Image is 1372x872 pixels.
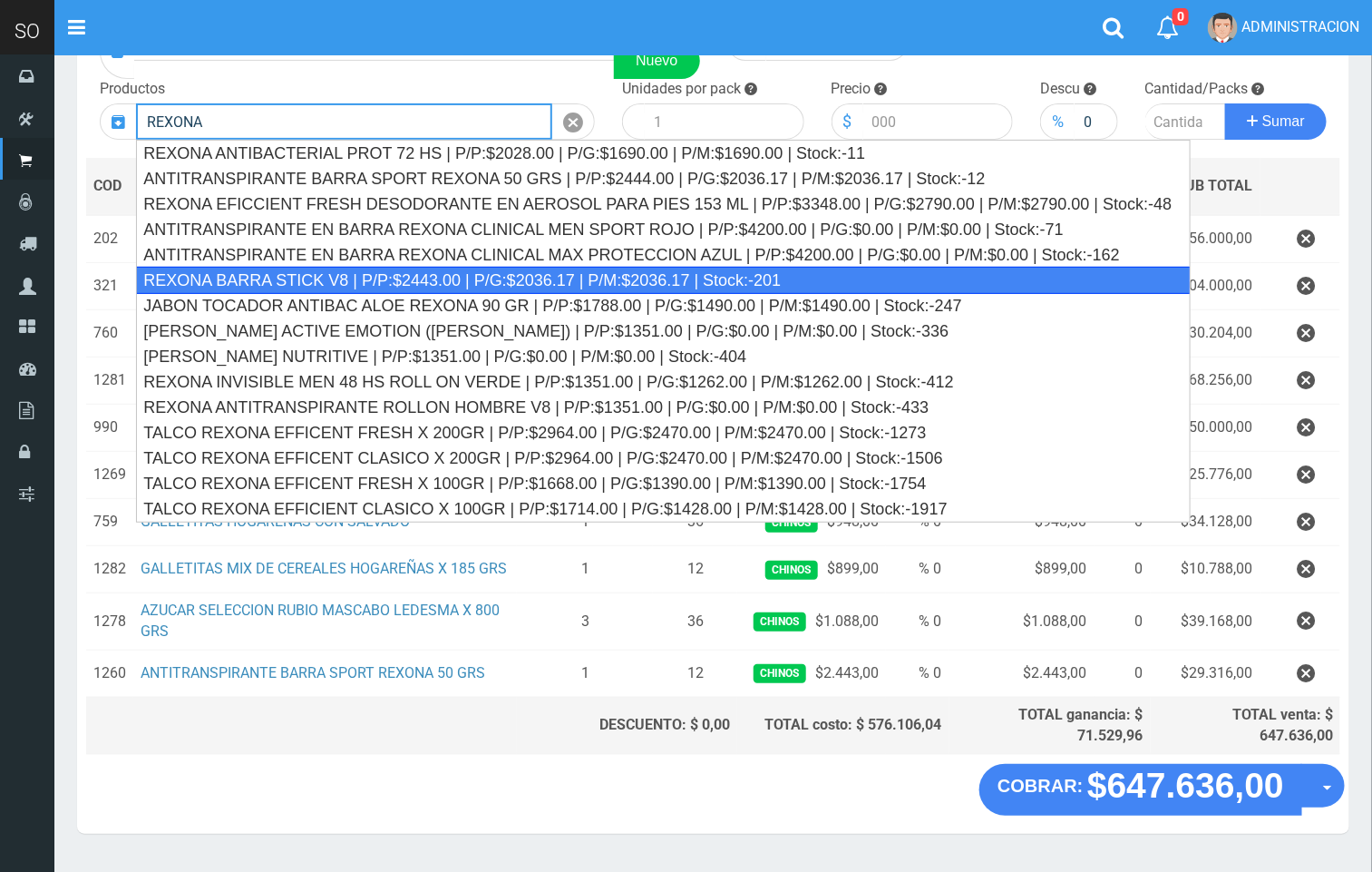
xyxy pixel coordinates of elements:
td: $56.000,00 [1151,215,1260,263]
td: 321 [86,263,133,310]
div: ANTITRANSPIRANTE EN BARRA REXONA CLINICAL MAX PROTECCION AZUL | P/P:$4200.00 | P/G:$0.00 | P/M:$0... [137,242,1190,268]
div: REXONA ANTITRANSPIRANTE ROLLON HOMBRE V8 | P/P:$1351.00 | P/G:$0.00 | P/M:$0.00 | Stock:-433 [137,395,1190,420]
input: 000 [863,103,1014,140]
th: COD [86,158,133,215]
label: Unidades por pack [622,79,741,100]
input: Cantidad [1145,103,1227,140]
td: 1260 [86,650,133,697]
div: ANTITRANSPIRANTE EN BARRA REXONA CLINICAL MEN SPORT ROJO | P/P:$4200.00 | P/G:$0.00 | P/M:$0.00 |... [137,217,1190,242]
td: $10.788,00 [1151,546,1260,593]
td: 0 [1095,593,1151,651]
td: $39.168,00 [1151,593,1260,651]
button: Sumar [1225,103,1327,140]
td: % 0 [886,546,949,593]
td: 0 [1095,546,1151,593]
td: $1.088,00 [737,593,885,651]
td: 202 [86,215,133,263]
span: Sumar [1262,113,1305,129]
div: ANTITRANSPIRANTE BARRA SPORT REXONA 50 GRS | P/P:$2444.00 | P/G:$2036.17 | P/M:$2036.17 | Stock:-12 [137,166,1190,191]
div: JABON TOCADOR ANTIBAC ALOE REXONA 90 GR | P/P:$1788.00 | P/G:$1490.00 | P/M:$1490.00 | Stock:-247 [137,293,1190,318]
strong: $647.636,00 [1087,767,1284,806]
td: $899,00 [737,546,885,593]
div: DESCUENTO: $ 0,00 [524,715,730,736]
td: $2.443,00 [949,650,1095,697]
div: $ [832,103,863,140]
img: User Image [1208,13,1238,43]
span: Chinos [765,561,817,580]
td: 3 [517,593,653,651]
td: 1281 [86,358,133,405]
div: TALCO REXONA EFFICIENT CLASICO X 100GR | P/P:$1714.00 | P/G:$1428.00 | P/M:$1428.00 | Stock:-1917 [137,496,1190,522]
button: COBRAR: $647.636,00 [979,764,1302,815]
td: $150.000,00 [1151,405,1260,452]
span: ADMINISTRACION [1241,18,1359,35]
td: $68.256,00 [1151,358,1260,405]
input: Introduzca el nombre del producto [136,103,552,140]
div: TALCO REXONA EFFICENT CLASICO X 200GR | P/P:$2964.00 | P/G:$2470.00 | P/M:$2470.00 | Stock:-1506 [137,446,1190,471]
span: 0 [1173,8,1189,25]
td: 760 [86,310,133,358]
td: $2.443,00 [737,650,885,697]
span: Chinos [754,664,805,683]
td: 12 [653,546,737,593]
strong: COBRAR: [997,776,1083,796]
td: 990 [86,405,133,452]
td: $204.000,00 [1151,263,1260,310]
span: Chinos [765,514,817,533]
div: TOTAL venta: $ 647.636,00 [1158,705,1333,747]
a: ANTITRANSPIRANTE BARRA SPORT REXONA 50 GRS [141,664,485,681]
label: Precio [832,79,871,100]
div: TALCO REXONA EFFICENT FRESH X 200GR | P/P:$2964.00 | P/G:$2470.00 | P/M:$2470.00 | Stock:-1273 [137,420,1190,446]
div: TOTAL costo: $ 576.106,04 [744,715,941,736]
td: 1278 [86,593,133,651]
td: 1269 [86,452,133,499]
td: 1 [517,546,653,593]
span: SUB TOTAL [1177,176,1253,197]
div: TOTAL ganancia: $ 71.529,96 [957,705,1143,747]
label: Productos [100,79,165,100]
a: Nuevo [614,43,699,79]
div: [PERSON_NAME] ACTIVE EMOTION ([PERSON_NAME]) | P/P:$1351.00 | P/G:$0.00 | P/M:$0.00 | Stock:-336 [137,318,1190,344]
td: $30.204,00 [1151,310,1260,358]
a: AZUCAR SELECCION RUBIO MASCABO LEDESMA X 800 GRS [141,602,500,640]
td: 36 [653,593,737,651]
td: 0 [1095,650,1151,697]
div: % [1040,103,1075,140]
label: Cantidad/Packs [1145,79,1249,100]
div: TALCO REXONA EFFICENT FRESH X 100GR | P/P:$1668.00 | P/G:$1390.00 | P/M:$1390.00 | Stock:-1754 [137,471,1190,496]
td: % 0 [886,650,949,697]
div: REXONA BARRA STICK V8 | P/P:$2443.00 | P/G:$2036.17 | P/M:$2036.17 | Stock:-201 [136,267,1191,294]
td: $899,00 [949,546,1095,593]
span: Chinos [754,612,805,632]
td: 759 [86,499,133,546]
div: REXONA INVISIBLE MEN 48 HS ROLL ON VERDE | P/P:$1351.00 | P/G:$1262.00 | P/M:$1262.00 | Stock:-412 [137,369,1190,395]
input: 000 [1075,103,1117,140]
td: % 0 [886,593,949,651]
td: 1 [517,650,653,697]
td: 12 [653,650,737,697]
div: [PERSON_NAME] NUTRITIVE | P/P:$1351.00 | P/G:$0.00 | P/M:$0.00 | Stock:-404 [137,344,1190,369]
input: 1 [645,103,804,140]
a: GALLETITAS MIX DE CEREALES HOGAREÑAS X 185 GRS [141,560,507,577]
td: $29.316,00 [1151,650,1260,697]
label: Descu [1040,79,1080,100]
th: DES [133,158,517,215]
td: $25.776,00 [1151,452,1260,499]
td: $34.128,00 [1151,499,1260,546]
div: REXONA EFICCIENT FRESH DESODORANTE EN AEROSOL PARA PIES 153 ML | P/P:$3348.00 | P/G:$2790.00 | P/... [137,191,1190,217]
td: $1.088,00 [949,593,1095,651]
td: 1282 [86,546,133,593]
div: REXONA ANTIBACTERIAL PROT 72 HS | P/P:$2028.00 | P/G:$1690.00 | P/M:$1690.00 | Stock:-11 [137,141,1190,166]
